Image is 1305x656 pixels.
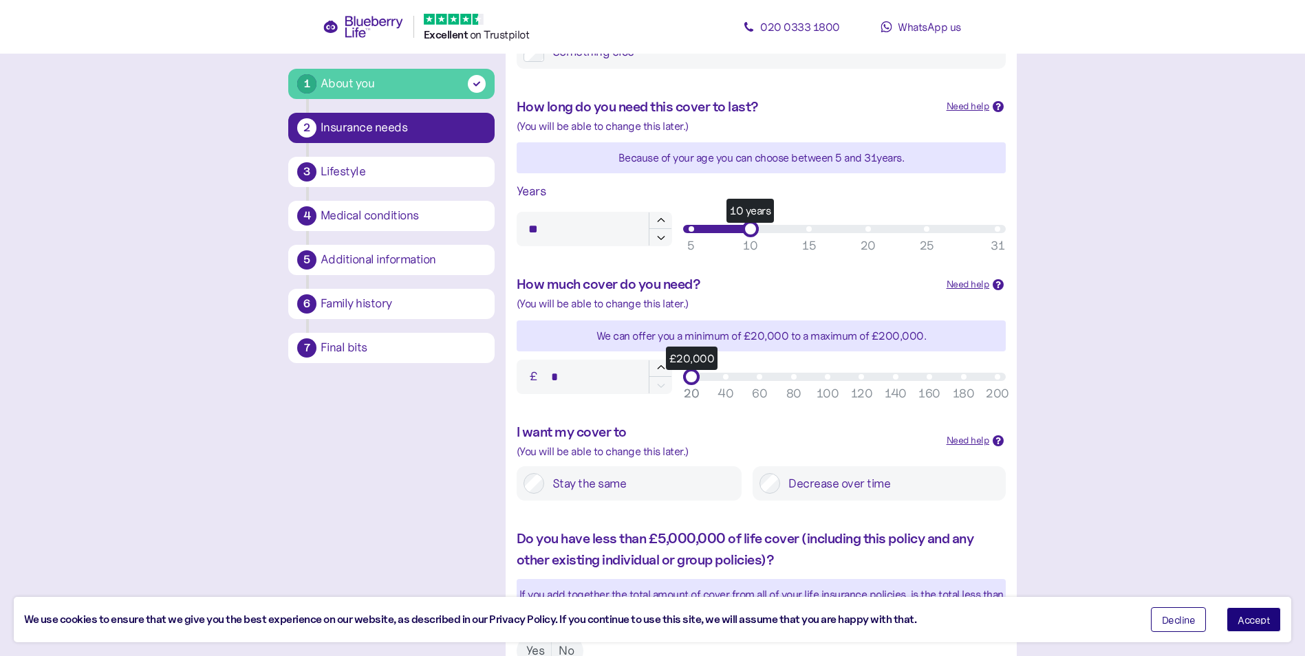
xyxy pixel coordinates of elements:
[1162,615,1196,624] span: Decline
[517,182,1006,201] div: Years
[288,113,495,143] button: 2Insurance needs
[953,384,975,403] div: 180
[760,20,840,34] span: 020 0333 1800
[297,294,316,314] div: 6
[752,384,767,403] div: 60
[517,422,936,443] div: I want my cover to
[321,122,486,134] div: Insurance needs
[517,149,1006,166] div: Because of your age you can choose between 5 and 31 years.
[288,157,495,187] button: 3Lifestyle
[786,384,801,403] div: 80
[321,166,486,178] div: Lifestyle
[288,289,495,319] button: 6Family history
[297,74,316,94] div: 1
[321,342,486,354] div: Final bits
[743,237,757,255] div: 10
[517,327,1006,345] div: We can offer you a minimum of £20,000 to a maximum of £ 200,000 .
[991,237,1004,255] div: 31
[297,118,316,138] div: 2
[898,20,961,34] span: WhatsApp us
[470,28,530,41] span: on Trustpilot
[517,118,1006,135] div: (You will be able to change this later.)
[321,254,486,266] div: Additional information
[1227,607,1281,632] button: Accept cookies
[297,250,316,270] div: 5
[802,237,816,255] div: 15
[817,384,839,403] div: 100
[861,237,876,255] div: 20
[851,384,873,403] div: 120
[297,338,316,358] div: 7
[986,384,1009,403] div: 200
[297,162,316,182] div: 3
[947,433,990,448] div: Need help
[321,210,486,222] div: Medical conditions
[1238,615,1270,624] span: Accept
[947,277,990,292] div: Need help
[544,473,735,494] label: Stay the same
[517,443,936,460] div: (You will be able to change this later.)
[687,237,695,255] div: 5
[517,96,936,118] div: How long do you need this cover to last?
[517,274,936,295] div: How much cover do you need?
[947,99,990,114] div: Need help
[780,473,999,494] label: Decrease over time
[321,298,486,310] div: Family history
[24,611,1130,628] div: We use cookies to ensure that we give you the best experience on our website, as described in our...
[1151,607,1207,632] button: Decline cookies
[718,384,733,403] div: 40
[288,201,495,231] button: 4Medical conditions
[885,384,907,403] div: 140
[297,206,316,226] div: 4
[684,384,699,403] div: 20
[918,384,940,403] div: 160
[321,74,375,93] div: About you
[920,237,934,255] div: 25
[288,69,495,99] button: 1About you
[288,333,495,363] button: 7Final bits
[730,13,854,41] a: 020 0333 1800
[517,586,1006,620] div: If you add together the total amount of cover from all of your life insurance policies, is the to...
[859,13,983,41] a: WhatsApp us
[517,295,1006,312] div: (You will be able to change this later.)
[517,528,1006,571] div: Do you have less than £5,000,000 of life cover (including this policy and any other existing indi...
[424,28,470,41] span: Excellent ️
[288,245,495,275] button: 5Additional information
